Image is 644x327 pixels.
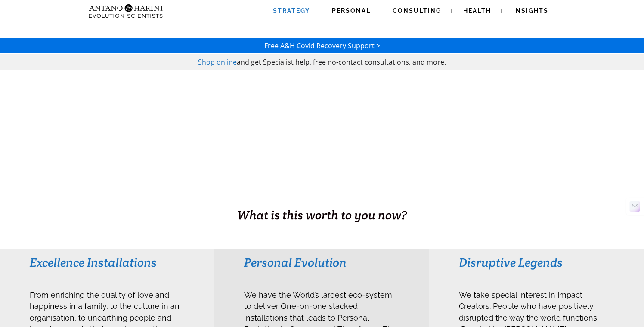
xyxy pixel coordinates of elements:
h3: Excellence Installations [30,255,185,270]
span: and get Specialist help, free no-contact consultations, and more. [237,57,446,67]
span: Personal [332,7,371,14]
span: Consulting [393,7,441,14]
span: What is this worth to you now? [237,207,407,223]
h1: BUSINESS. HEALTH. Family. Legacy [1,188,643,206]
a: Free A&H Covid Recovery Support > [264,41,380,50]
h3: Personal Evolution [244,255,399,270]
span: Strategy [273,7,310,14]
a: Shop online [198,57,237,67]
span: Insights [513,7,548,14]
span: Health [463,7,491,14]
h3: Disruptive Legends [459,255,614,270]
